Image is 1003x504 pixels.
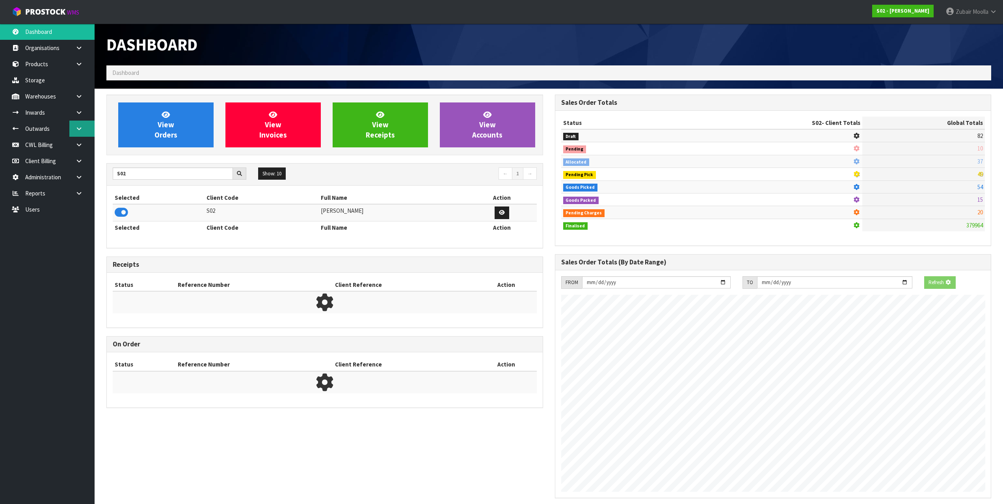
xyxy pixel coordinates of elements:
[966,221,983,229] span: 379964
[977,145,983,152] span: 10
[561,276,582,289] div: FROM
[259,110,287,139] span: View Invoices
[205,204,319,221] td: S02
[319,192,467,204] th: Full Name
[977,183,983,191] span: 54
[476,358,536,371] th: Action
[523,167,537,180] a: →
[319,221,467,234] th: Full Name
[112,69,139,76] span: Dashboard
[563,133,579,141] span: Draft
[113,221,205,234] th: Selected
[563,158,590,166] span: Allocated
[331,167,537,181] nav: Page navigation
[113,279,176,291] th: Status
[333,279,476,291] th: Client Reference
[563,209,605,217] span: Pending Charges
[563,184,598,192] span: Goods Picked
[113,192,205,204] th: Selected
[154,110,177,139] span: View Orders
[118,102,214,147] a: ViewOrders
[876,7,929,14] strong: S02 - [PERSON_NAME]
[333,358,476,371] th: Client Reference
[106,34,197,55] span: Dashboard
[977,196,983,203] span: 15
[205,192,319,204] th: Client Code
[113,340,537,348] h3: On Order
[499,167,512,180] a: ←
[977,158,983,165] span: 37
[561,259,985,266] h3: Sales Order Totals (By Date Range)
[319,204,467,221] td: [PERSON_NAME]
[440,102,535,147] a: ViewAccounts
[872,5,934,17] a: S02 - [PERSON_NAME]
[563,145,586,153] span: Pending
[113,167,233,180] input: Search clients
[472,110,502,139] span: View Accounts
[561,117,701,129] th: Status
[205,221,319,234] th: Client Code
[476,279,536,291] th: Action
[561,99,985,106] h3: Sales Order Totals
[113,261,537,268] h3: Receipts
[467,192,537,204] th: Action
[333,102,428,147] a: ViewReceipts
[67,9,79,16] small: WMS
[977,170,983,178] span: 49
[977,208,983,216] span: 20
[113,358,176,371] th: Status
[973,8,988,15] span: Moolla
[258,167,286,180] button: Show: 10
[467,221,537,234] th: Action
[701,117,862,129] th: - Client Totals
[563,197,599,205] span: Goods Packed
[862,117,985,129] th: Global Totals
[924,276,956,289] button: Refresh
[25,7,65,17] span: ProStock
[563,171,596,179] span: Pending Pick
[563,222,588,230] span: Finalised
[977,132,983,139] span: 82
[742,276,757,289] div: TO
[956,8,971,15] span: Zubair
[512,167,523,180] a: 1
[225,102,321,147] a: ViewInvoices
[12,7,22,17] img: cube-alt.png
[366,110,395,139] span: View Receipts
[812,119,822,126] span: S02
[176,358,333,371] th: Reference Number
[176,279,333,291] th: Reference Number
